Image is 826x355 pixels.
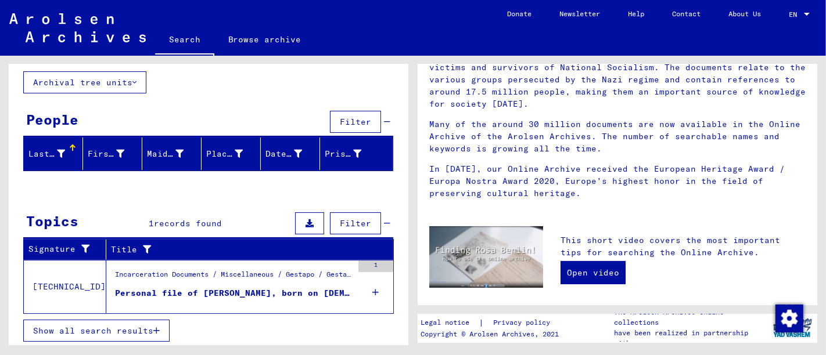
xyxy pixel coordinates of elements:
[206,148,243,160] div: Place of Birth
[214,26,315,53] a: Browse archive
[28,148,65,160] div: Last Name
[111,244,365,256] div: Title
[155,26,214,56] a: Search
[614,328,767,349] p: have been realized in partnership with
[358,260,393,272] div: 1
[421,317,564,329] div: |
[202,137,261,170] mat-header-cell: Place of Birth
[340,218,371,229] span: Filter
[429,118,806,155] p: Many of the around 30 million documents are now available in the Online Archive of the Arolsen Ar...
[33,325,153,336] span: Show all search results
[330,212,381,234] button: Filter
[88,144,142,163] div: First Name
[265,148,302,160] div: Date of Birth
[325,144,379,163] div: Prisoner #
[26,109,78,130] div: People
[23,320,170,342] button: Show all search results
[9,13,146,42] img: Arolsen_neg.svg
[28,243,91,255] div: Signature
[320,137,393,170] mat-header-cell: Prisoner #
[28,144,82,163] div: Last Name
[330,111,381,133] button: Filter
[149,218,154,229] span: 1
[83,137,142,170] mat-header-cell: First Name
[421,317,479,329] a: Legal notice
[789,10,802,19] span: EN
[115,269,353,285] div: Incarceration Documents / Miscellaneous / Gestapo / Gestapo Wuerzburg Files / Documents without a...
[340,117,371,127] span: Filter
[206,144,260,163] div: Place of Birth
[325,148,361,160] div: Prisoner #
[111,240,379,259] div: Title
[142,137,202,170] mat-header-cell: Maiden Name
[429,37,806,110] p: The Arolsen Archives are an international center on Nazi [MEDICAL_DATA] with the world’s most ext...
[429,226,543,288] img: video.jpg
[421,329,564,339] p: Copyright © Arolsen Archives, 2021
[614,307,767,328] p: The Arolsen Archives online collections
[775,305,803,332] img: Change consent
[429,163,806,200] p: In [DATE], our Online Archive received the European Heritage Award / Europa Nostra Award 2020, Eu...
[261,137,320,170] mat-header-cell: Date of Birth
[561,234,806,259] p: This short video covers the most important tips for searching the Online Archive.
[265,144,319,163] div: Date of Birth
[24,260,106,313] td: [TECHNICAL_ID]
[561,261,626,284] a: Open video
[88,148,124,160] div: First Name
[147,148,184,160] div: Maiden Name
[115,287,353,299] div: Personal file of [PERSON_NAME], born on [DEMOGRAPHIC_DATA]
[484,317,564,329] a: Privacy policy
[147,144,201,163] div: Maiden Name
[23,71,146,93] button: Archival tree units
[28,240,106,259] div: Signature
[771,313,814,342] img: yv_logo.png
[24,137,83,170] mat-header-cell: Last Name
[26,211,78,231] div: Topics
[154,218,222,229] span: records found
